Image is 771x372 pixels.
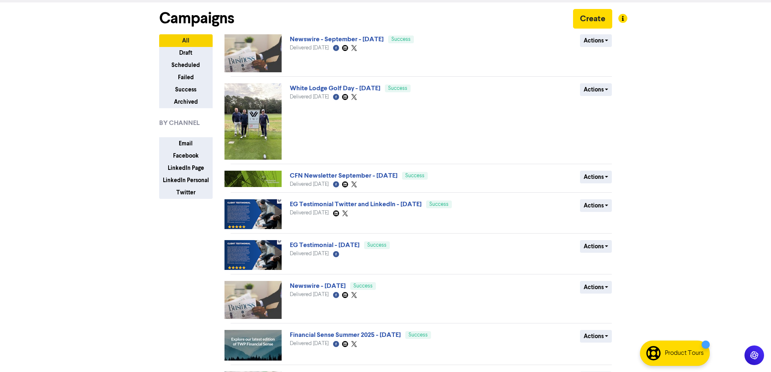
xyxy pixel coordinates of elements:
[159,34,213,47] button: All
[290,94,329,100] span: Delivered [DATE]
[159,174,213,187] button: LinkedIn Personal
[224,281,282,319] img: image_1738067786343.jpg
[224,330,282,361] img: image_1754922823071.jpg
[290,35,384,43] a: Newswire - September - [DATE]
[580,330,612,343] button: Actions
[405,173,424,178] span: Success
[224,83,282,160] img: image_1758791692726.jpg
[159,149,213,162] button: Facebook
[388,86,407,91] span: Success
[290,84,380,92] a: White Lodge Golf Day - [DATE]
[159,83,213,96] button: Success
[290,200,422,208] a: EG Testimonial Twitter and LinkedIn - [DATE]
[580,171,612,183] button: Actions
[290,172,398,180] a: CFN Newsletter September - [DATE]
[159,118,200,128] span: BY CHANNEL
[429,202,449,207] span: Success
[159,71,213,84] button: Failed
[730,333,771,372] iframe: Chat Widget
[159,186,213,199] button: Twitter
[409,332,428,338] span: Success
[290,45,329,51] span: Delivered [DATE]
[290,331,401,339] a: Financial Sense Summer 2025 - [DATE]
[290,292,329,297] span: Delivered [DATE]
[580,199,612,212] button: Actions
[580,281,612,294] button: Actions
[290,251,329,256] span: Delivered [DATE]
[224,199,282,229] img: image_1757322142061.png
[159,47,213,59] button: Draft
[159,137,213,150] button: Email
[290,341,329,346] span: Delivered [DATE]
[159,162,213,174] button: LinkedIn Page
[159,9,234,28] h1: Campaigns
[159,59,213,71] button: Scheduled
[367,243,387,248] span: Success
[290,241,360,249] a: EG Testimonial - [DATE]
[159,96,213,108] button: Archived
[580,83,612,96] button: Actions
[290,210,329,216] span: Delivered [DATE]
[353,283,373,289] span: Success
[290,282,346,290] a: Newswire - [DATE]
[580,34,612,47] button: Actions
[290,182,329,187] span: Delivered [DATE]
[224,34,282,72] img: image_1738067786343.jpg
[573,9,612,29] button: Create
[224,240,282,270] img: image_1757322142061.png
[391,37,411,42] span: Success
[580,240,612,253] button: Actions
[224,171,282,187] img: image_1758534324064.jpg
